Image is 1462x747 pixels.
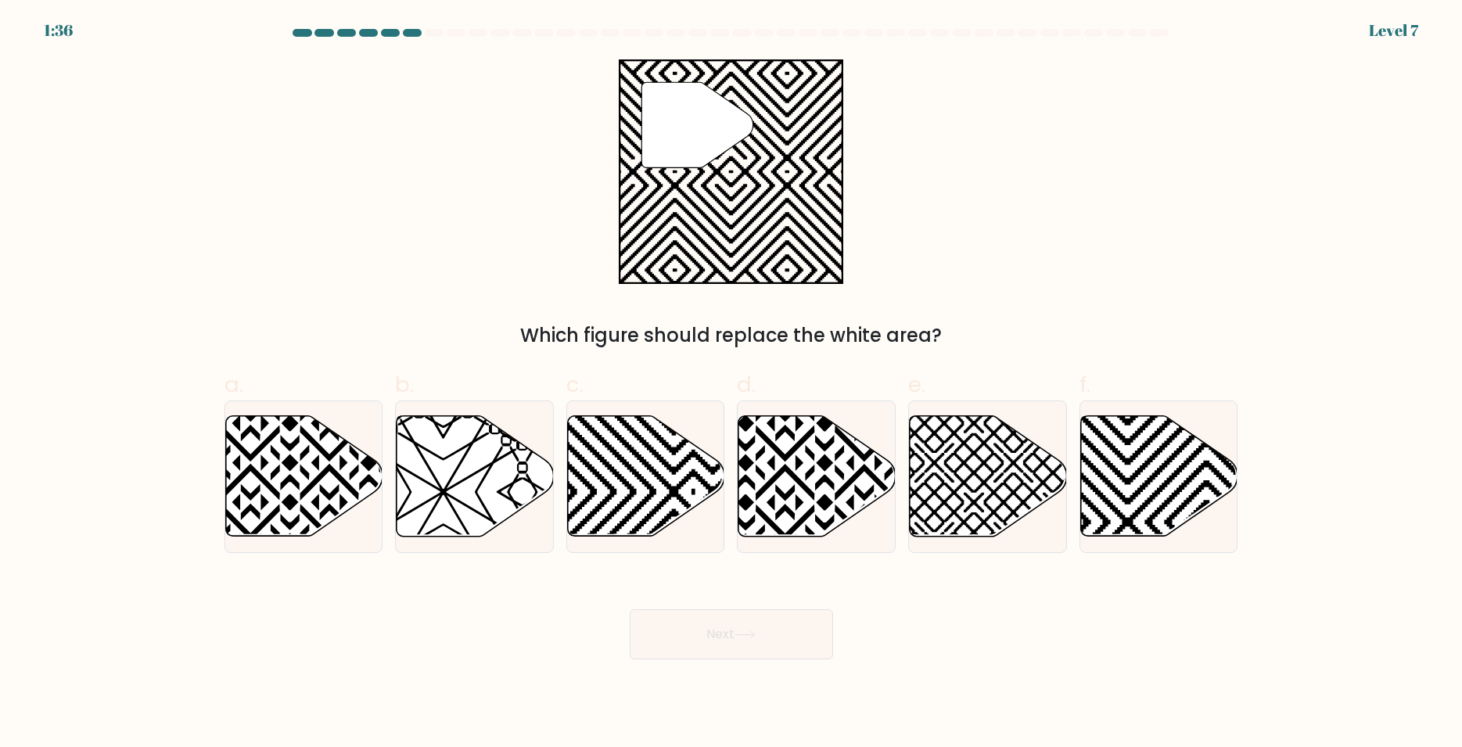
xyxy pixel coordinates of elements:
span: b. [395,369,414,400]
button: Next [630,609,833,659]
g: " [641,82,753,167]
div: Which figure should replace the white area? [234,321,1229,350]
span: a. [225,369,243,400]
div: Level 7 [1369,19,1418,42]
span: f. [1079,369,1090,400]
span: c. [566,369,584,400]
span: d. [737,369,756,400]
div: 1:36 [44,19,73,42]
span: e. [908,369,925,400]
